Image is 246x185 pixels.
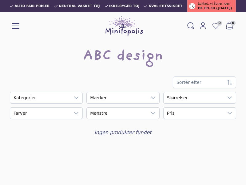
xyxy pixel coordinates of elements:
span: Lukket, vi åbner igen [198,1,230,6]
span: Ikke-ryger tøj [109,4,140,8]
h1: ABC design [83,47,163,67]
span: Kvalitetssikret [149,4,182,8]
a: 0 [209,20,223,32]
span: tir. 09.30 ([DATE]) [198,6,232,11]
a: Mit Minitopolis login [197,21,209,31]
span: Neutral vasket tøj [59,4,100,8]
button: 0 [223,20,236,32]
span: 0 [217,21,222,26]
span: Altid fair priser [14,4,50,8]
div: Ingen produkter fundet [10,129,236,136]
span: 0 [231,21,236,26]
img: Minitopolis logo [105,16,143,36]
